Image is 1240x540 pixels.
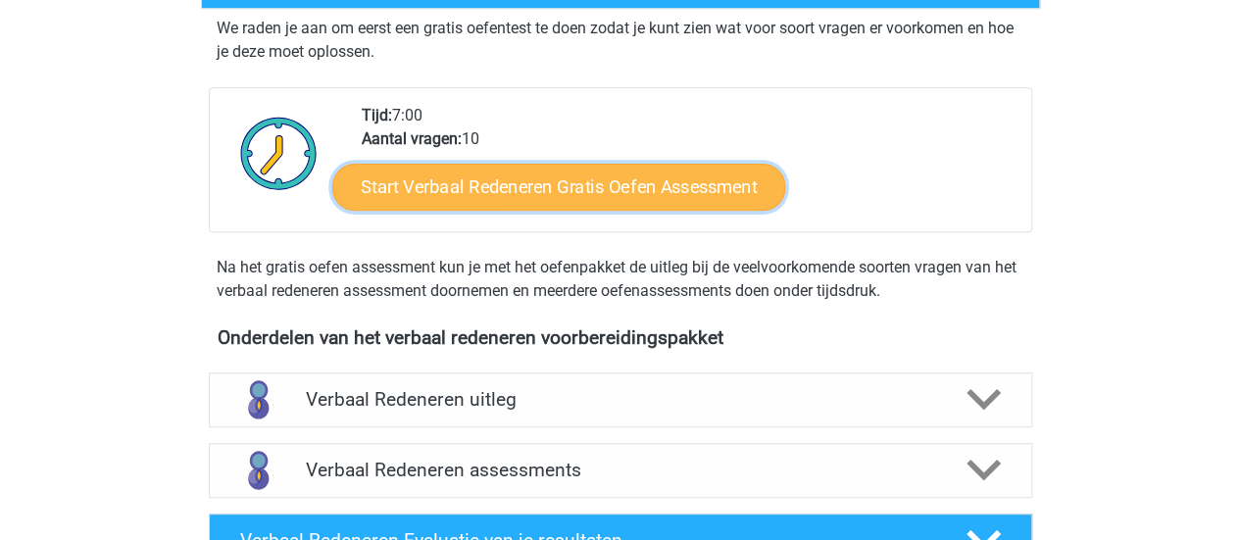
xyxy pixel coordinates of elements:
[209,256,1032,303] div: Na het gratis oefen assessment kun je met het oefenpakket de uitleg bij de veelvoorkomende soorte...
[362,129,462,148] b: Aantal vragen:
[233,374,283,424] img: verbaal redeneren uitleg
[201,443,1040,498] a: assessments Verbaal Redeneren assessments
[217,17,1024,64] p: We raden je aan om eerst een gratis oefentest te doen zodat je kunt zien wat voor soort vragen er...
[233,445,283,495] img: verbaal redeneren assessments
[201,372,1040,427] a: uitleg Verbaal Redeneren uitleg
[218,326,1023,349] h4: Onderdelen van het verbaal redeneren voorbereidingspakket
[347,104,1030,231] div: 7:00 10
[306,459,935,481] h4: Verbaal Redeneren assessments
[332,164,785,211] a: Start Verbaal Redeneren Gratis Oefen Assessment
[362,106,392,124] b: Tijd:
[229,104,328,202] img: Klok
[306,388,935,411] h4: Verbaal Redeneren uitleg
